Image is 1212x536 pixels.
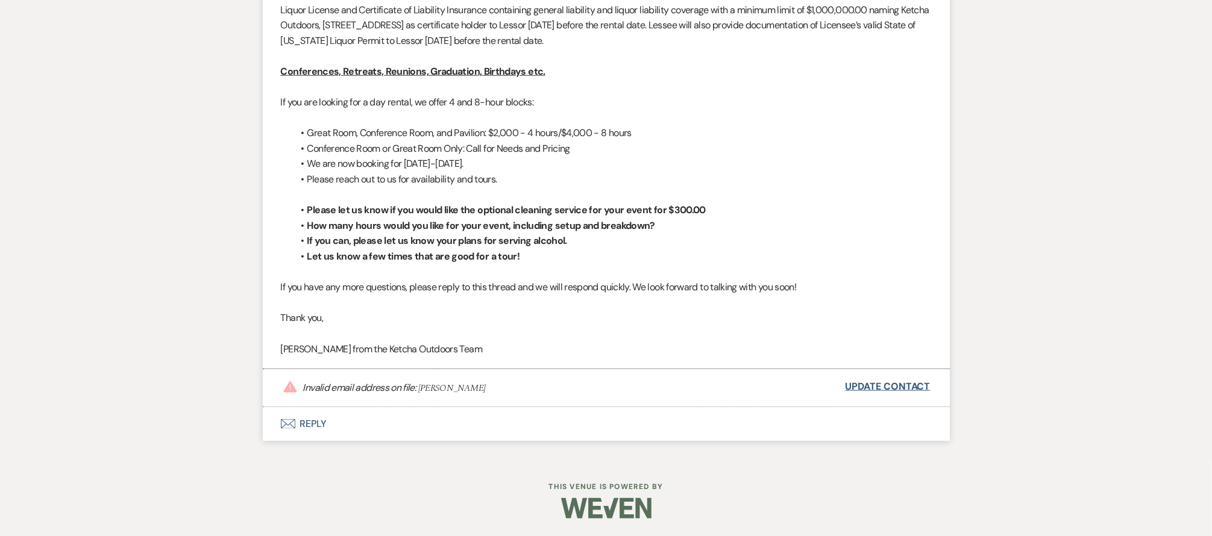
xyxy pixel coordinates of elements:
button: Reply [263,407,950,441]
p: Invalid email address on file: [303,381,486,395]
span: [PERSON_NAME] from the Ketcha Outdoors Team [281,343,482,355]
span: If you are looking for a day rental, we offer 4 and 8-hour blocks: [281,96,534,108]
span: Conference Room or Great Room Only: Call for Needs and Pricing [307,142,570,155]
span: [PERSON_NAME] [418,381,486,395]
strong: If you can, please let us know your plans for serving alcohol. [307,234,567,247]
span: We are now booking for [DATE]-[DATE]. [307,157,463,170]
img: Weven Logo [561,487,652,529]
span: If you have any more questions, please reply to this thread and we will respond quickly. We look ... [281,281,797,293]
a: Update Contact [846,379,931,394]
strong: Please let us know if you would like the optional cleaning service for your event for $300.00 [307,204,706,216]
span: Thank you, [281,311,324,324]
span: Great Room, Conference Room, and Pavilion: $2,000 - 4 hours/$4,000 - 8 hours [307,126,632,139]
span: Please reach out to us for availability and tours. [307,173,497,185]
u: Conferences, Retreats, Reunions, Graduation, Birthdays etc. [281,65,545,78]
strong: How many hours would you like for your event, including setup and breakdown? [307,219,655,232]
strong: Let us know a few times that are good for a tour! [307,250,520,263]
